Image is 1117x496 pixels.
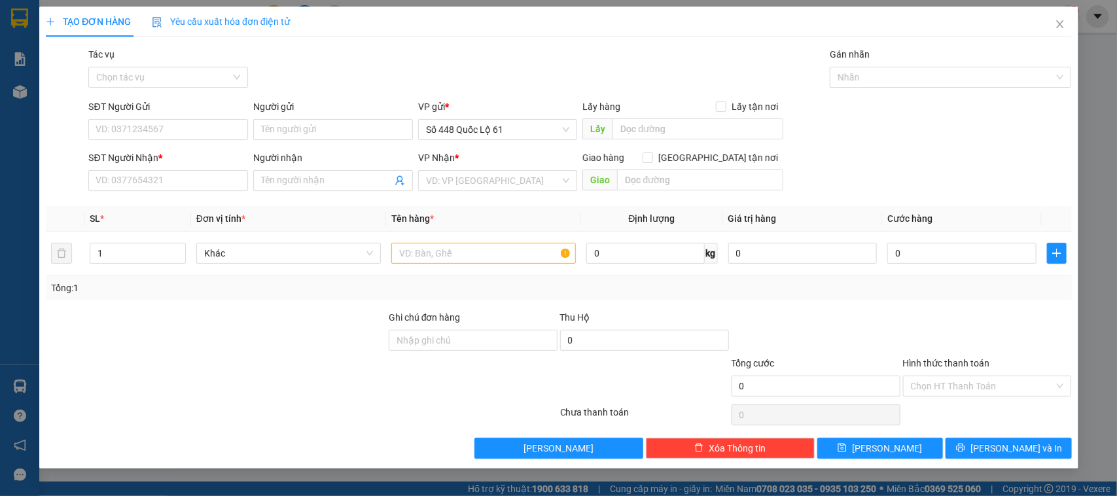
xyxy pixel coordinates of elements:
[970,441,1062,455] span: [PERSON_NAME] và In
[46,17,55,26] span: plus
[728,213,776,224] span: Giá trị hàng
[389,312,461,323] label: Ghi chú đơn hàng
[1047,243,1066,264] button: plus
[653,151,783,165] span: [GEOGRAPHIC_DATA] tận nơi
[418,99,578,114] div: VP gửi
[559,405,730,428] div: Chưa thanh toán
[582,101,620,112] span: Lấy hàng
[90,71,174,85] li: VP Huế
[204,243,373,263] span: Khác
[1041,7,1078,43] button: Close
[887,213,932,224] span: Cước hàng
[830,49,870,60] label: Gán nhãn
[1048,248,1065,258] span: plus
[46,16,131,27] span: TẠO ĐƠN HÀNG
[391,243,576,264] input: VD: Bàn, Ghế
[253,99,413,114] div: Người gửi
[152,16,290,27] span: Yêu cầu xuất hóa đơn điện tử
[946,438,1071,459] button: printer[PERSON_NAME] và In
[474,438,643,459] button: [PERSON_NAME]
[582,118,612,139] span: Lấy
[731,358,774,368] span: Tổng cước
[582,169,617,190] span: Giao
[88,151,248,165] div: SĐT Người Nhận
[88,99,248,114] div: SĐT Người Gửi
[51,243,72,264] button: delete
[617,169,783,190] input: Dọc đường
[389,330,558,351] input: Ghi chú đơn hàng
[196,213,245,224] span: Đơn vị tính
[90,213,100,224] span: SL
[645,438,814,459] button: deleteXóa Thông tin
[709,441,766,455] span: Xóa Thông tin
[253,151,413,165] div: Người nhận
[838,443,847,453] span: save
[628,213,675,224] span: Định lượng
[523,441,594,455] span: [PERSON_NAME]
[152,17,162,27] img: icon
[7,71,90,99] li: VP Số 448 Quốc Lộ 61
[418,152,455,163] span: VP Nhận
[902,358,989,368] label: Hình thức thanh toán
[956,443,965,453] span: printer
[728,243,877,264] input: 0
[391,213,434,224] span: Tên hàng
[51,281,432,295] div: Tổng: 1
[559,312,590,323] span: Thu Hộ
[7,7,190,56] li: Bốn Luyện Express
[817,438,942,459] button: save[PERSON_NAME]
[612,118,783,139] input: Dọc đường
[582,152,624,163] span: Giao hàng
[426,120,570,139] span: Số 448 Quốc Lộ 61
[694,443,703,453] span: delete
[852,441,922,455] span: [PERSON_NAME]
[88,49,115,60] label: Tác vụ
[1054,19,1065,29] span: close
[704,243,717,264] span: kg
[395,175,405,186] span: user-add
[726,99,783,114] span: Lấy tận nơi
